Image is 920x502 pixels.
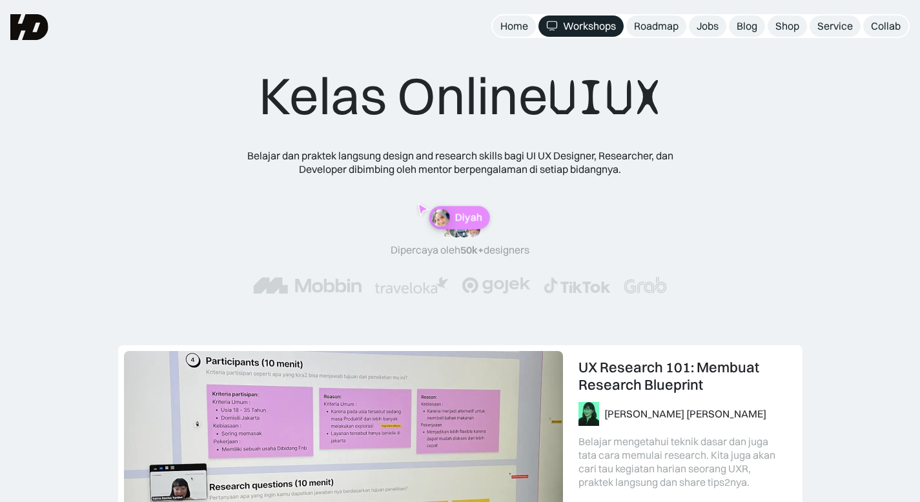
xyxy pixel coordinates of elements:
a: Service [810,15,861,37]
div: Kelas Online [259,65,662,128]
div: Service [817,19,853,33]
div: Belajar dan praktek langsung design and research skills bagi UI UX Designer, Researcher, dan Deve... [228,149,693,176]
span: 50k+ [460,243,484,256]
div: Home [500,19,528,33]
p: Diyah [455,212,482,224]
a: Blog [729,15,765,37]
div: Shop [775,19,799,33]
div: Workshops [563,19,616,33]
a: Home [493,15,536,37]
div: Blog [737,19,757,33]
a: Roadmap [626,15,686,37]
span: UIUX [548,66,662,128]
div: Roadmap [634,19,679,33]
a: Collab [863,15,908,37]
div: Jobs [697,19,719,33]
div: Dipercaya oleh designers [391,243,529,257]
div: Collab [871,19,901,33]
a: Shop [768,15,807,37]
a: Jobs [689,15,726,37]
a: Workshops [538,15,624,37]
